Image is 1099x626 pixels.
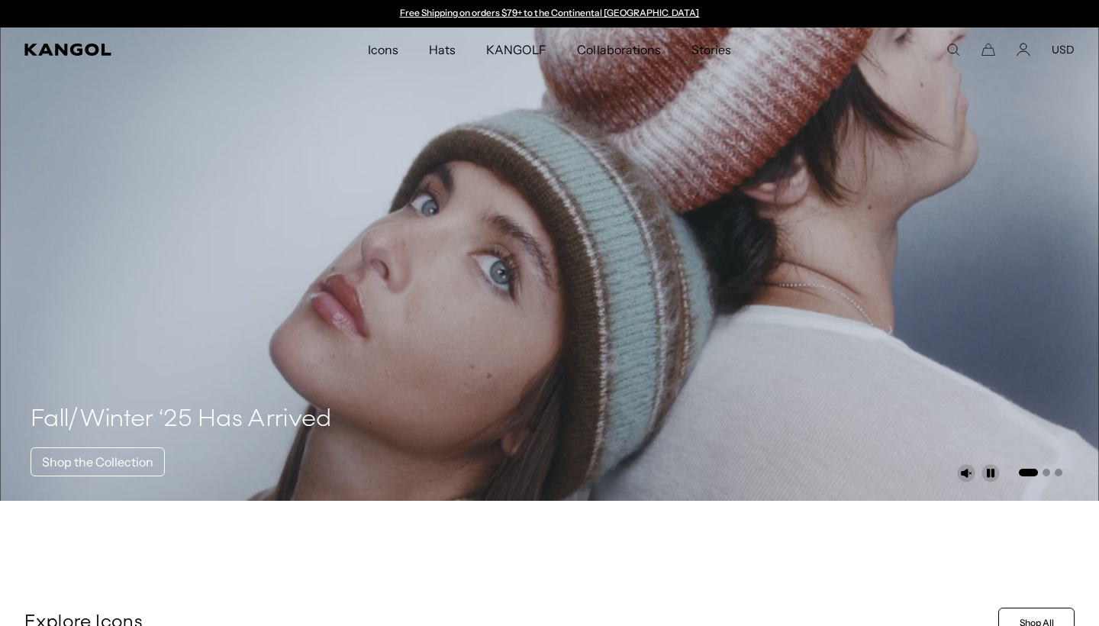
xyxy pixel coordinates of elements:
span: Collaborations [577,27,660,72]
button: Cart [981,43,995,56]
a: KANGOLF [471,27,562,72]
span: Icons [368,27,398,72]
button: Go to slide 1 [1019,469,1038,476]
a: Account [1017,43,1030,56]
slideshow-component: Announcement bar [392,8,707,20]
div: Announcement [392,8,707,20]
button: Pause [981,464,1000,482]
button: USD [1052,43,1075,56]
a: Icons [353,27,414,72]
a: Collaborations [562,27,675,72]
span: KANGOLF [486,27,546,72]
div: 1 of 2 [392,8,707,20]
a: Hats [414,27,471,72]
button: Go to slide 2 [1043,469,1050,476]
a: Free Shipping on orders $79+ to the Continental [GEOGRAPHIC_DATA] [400,7,700,18]
span: Hats [429,27,456,72]
button: Go to slide 3 [1055,469,1062,476]
a: Stories [676,27,746,72]
summary: Search here [946,43,960,56]
h4: Fall/Winter ‘25 Has Arrived [31,405,332,435]
a: Kangol [24,44,243,56]
a: Shop the Collection [31,447,165,476]
ul: Select a slide to show [1017,466,1062,478]
span: Stories [691,27,731,72]
button: Unmute [957,464,975,482]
